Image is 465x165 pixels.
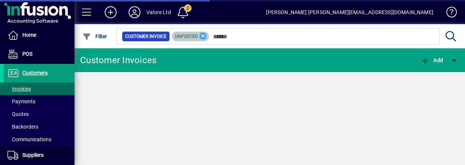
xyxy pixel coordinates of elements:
[123,6,146,19] button: Profile
[4,120,75,133] a: Backorders
[4,45,75,64] a: POS
[7,111,29,117] span: Quotes
[7,124,38,130] span: Backorders
[7,136,51,142] span: Communications
[99,6,123,19] button: Add
[4,108,75,120] a: Quotes
[266,6,433,18] div: [PERSON_NAME] [PERSON_NAME][EMAIL_ADDRESS][DOMAIN_NAME]
[172,32,209,41] mat-chip: Customer Invoice Status: Unposted
[22,32,36,38] span: Home
[7,86,31,92] span: Invoices
[4,146,75,165] a: Suppliers
[80,54,156,66] div: Customer Invoices
[22,70,48,76] span: Customers
[4,82,75,95] a: Invoices
[82,33,107,39] span: Filter
[125,33,167,40] span: Customer Invoice
[146,6,171,18] div: Valore Ltd
[175,34,198,39] span: Unposted
[7,98,35,104] span: Payments
[4,133,75,146] a: Communications
[441,1,456,26] a: Knowledge Base
[421,57,443,63] span: Add
[22,51,32,57] span: POS
[419,54,445,67] button: Add
[4,26,75,45] a: Home
[4,95,75,108] a: Payments
[22,152,44,158] span: Suppliers
[80,30,109,43] button: Filter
